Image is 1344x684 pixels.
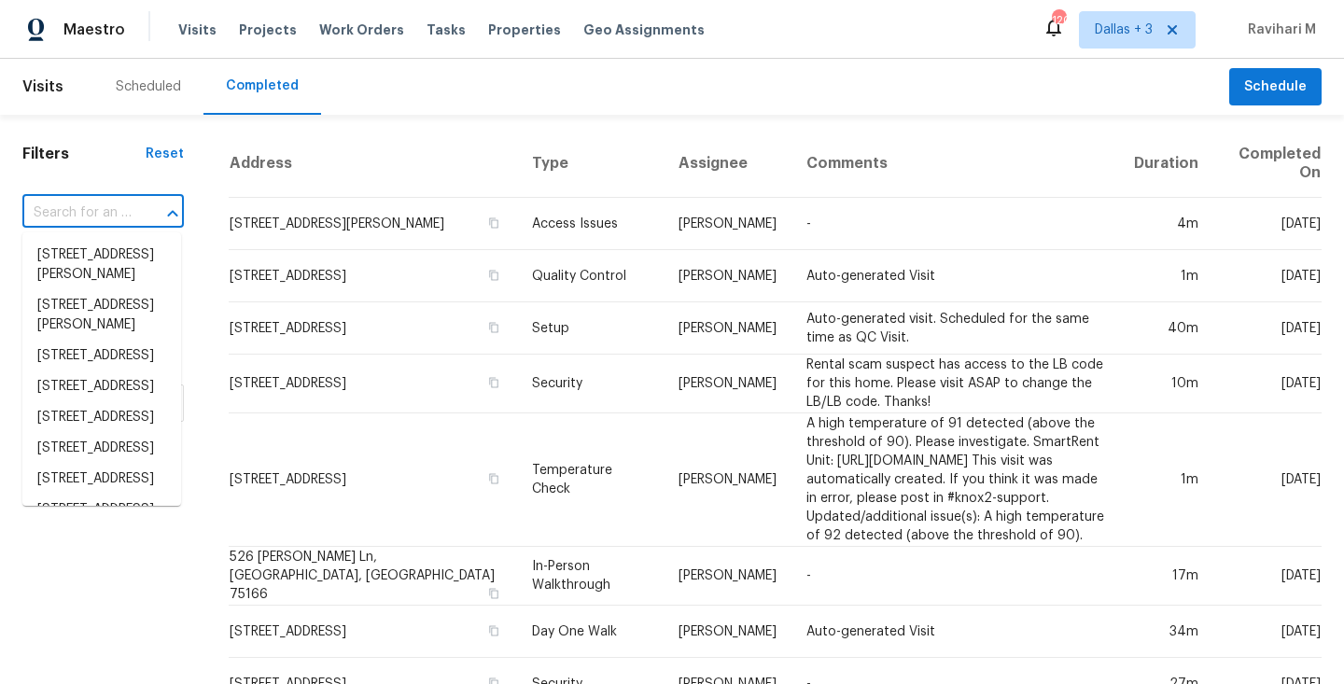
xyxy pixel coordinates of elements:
[485,622,502,639] button: Copy Address
[517,547,663,606] td: In-Person Walkthrough
[1119,302,1213,355] td: 40m
[226,77,299,95] div: Completed
[485,319,502,336] button: Copy Address
[1119,250,1213,302] td: 1m
[22,145,146,163] h1: Filters
[517,355,663,413] td: Security
[485,374,502,391] button: Copy Address
[791,547,1119,606] td: -
[1119,130,1213,198] th: Duration
[229,413,517,547] td: [STREET_ADDRESS]
[1119,547,1213,606] td: 17m
[229,355,517,413] td: [STREET_ADDRESS]
[229,130,517,198] th: Address
[1213,413,1322,547] td: [DATE]
[791,250,1119,302] td: Auto-generated Visit
[664,606,791,658] td: [PERSON_NAME]
[1213,606,1322,658] td: [DATE]
[485,585,502,602] button: Copy Address
[1052,11,1065,30] div: 120
[239,21,297,39] span: Projects
[22,290,181,341] li: [STREET_ADDRESS][PERSON_NAME]
[517,250,663,302] td: Quality Control
[1240,21,1316,39] span: Ravihari M
[1213,130,1322,198] th: Completed On
[229,302,517,355] td: [STREET_ADDRESS]
[160,201,186,227] button: Close
[485,267,502,284] button: Copy Address
[791,130,1119,198] th: Comments
[488,21,561,39] span: Properties
[664,413,791,547] td: [PERSON_NAME]
[22,371,181,402] li: [STREET_ADDRESS]
[664,302,791,355] td: [PERSON_NAME]
[427,23,466,36] span: Tasks
[22,495,181,525] li: [STREET_ADDRESS]
[1213,250,1322,302] td: [DATE]
[485,470,502,487] button: Copy Address
[517,198,663,250] td: Access Issues
[583,21,705,39] span: Geo Assignments
[178,21,217,39] span: Visits
[229,198,517,250] td: [STREET_ADDRESS][PERSON_NAME]
[664,250,791,302] td: [PERSON_NAME]
[1095,21,1153,39] span: Dallas + 3
[485,215,502,231] button: Copy Address
[22,199,132,228] input: Search for an address...
[517,413,663,547] td: Temperature Check
[791,606,1119,658] td: Auto-generated Visit
[1119,606,1213,658] td: 34m
[517,130,663,198] th: Type
[791,355,1119,413] td: Rental scam suspect has access to the LB code for this home. Please visit ASAP to change the LB/L...
[22,240,181,290] li: [STREET_ADDRESS][PERSON_NAME]
[664,130,791,198] th: Assignee
[22,433,181,464] li: [STREET_ADDRESS]
[1213,355,1322,413] td: [DATE]
[146,145,184,163] div: Reset
[1213,198,1322,250] td: [DATE]
[229,547,517,606] td: 526 [PERSON_NAME] Ln, [GEOGRAPHIC_DATA], [GEOGRAPHIC_DATA] 75166
[319,21,404,39] span: Work Orders
[517,302,663,355] td: Setup
[229,250,517,302] td: [STREET_ADDRESS]
[664,198,791,250] td: [PERSON_NAME]
[517,606,663,658] td: Day One Walk
[1213,302,1322,355] td: [DATE]
[22,66,63,107] span: Visits
[791,413,1119,547] td: A high temperature of 91 detected (above the threshold of 90). Please investigate. SmartRent Unit...
[116,77,181,96] div: Scheduled
[1229,68,1322,106] button: Schedule
[1213,547,1322,606] td: [DATE]
[1119,413,1213,547] td: 1m
[664,355,791,413] td: [PERSON_NAME]
[791,198,1119,250] td: -
[22,341,181,371] li: [STREET_ADDRESS]
[63,21,125,39] span: Maestro
[791,302,1119,355] td: Auto-generated visit. Scheduled for the same time as QC Visit.
[1119,355,1213,413] td: 10m
[22,402,181,433] li: [STREET_ADDRESS]
[1244,76,1307,99] span: Schedule
[1119,198,1213,250] td: 4m
[664,547,791,606] td: [PERSON_NAME]
[229,606,517,658] td: [STREET_ADDRESS]
[22,464,181,495] li: [STREET_ADDRESS]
